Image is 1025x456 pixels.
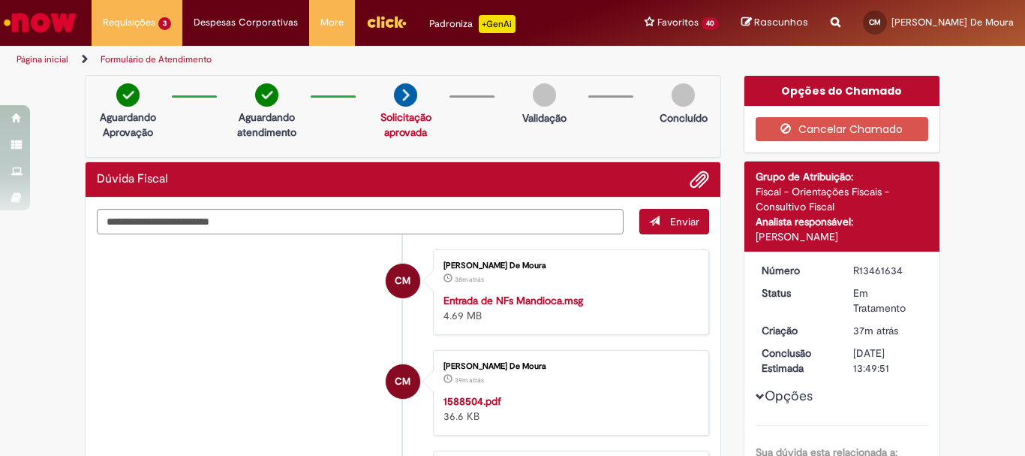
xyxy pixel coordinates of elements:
h2: Dúvida Fiscal Histórico de tíquete [97,173,168,186]
a: Rascunhos [741,16,808,30]
div: 36.6 KB [443,394,693,424]
div: R13461634 [853,263,923,278]
a: Formulário de Atendimento [101,53,212,65]
span: Rascunhos [754,15,808,29]
span: Despesas Corporativas [194,15,298,30]
div: Grupo de Atribuição: [756,169,929,184]
time: 29/08/2025 10:48:46 [455,275,484,284]
span: Requisições [103,15,155,30]
dt: Status [750,285,843,300]
div: 4.69 MB [443,293,693,323]
img: img-circle-grey.png [533,83,556,107]
p: Concluído [660,110,708,125]
a: Página inicial [17,53,68,65]
div: Analista responsável: [756,214,929,229]
dt: Número [750,263,843,278]
span: More [320,15,344,30]
time: 29/08/2025 10:47:31 [455,376,484,385]
p: +GenAi [479,15,516,33]
span: 39m atrás [455,376,484,385]
span: 38m atrás [455,275,484,284]
a: 1588504.pdf [443,394,501,408]
p: Validação [522,110,567,125]
img: img-circle-grey.png [672,83,695,107]
span: [PERSON_NAME] De Moura [891,16,1014,29]
a: Entrada de NFs Mandioca.msg [443,294,583,307]
div: 29/08/2025 10:49:47 [853,323,923,338]
button: Enviar [639,209,709,234]
span: 37m atrás [853,324,898,337]
div: Fiscal - Orientações Fiscais - Consultivo Fiscal [756,184,929,214]
dt: Criação [750,323,843,338]
dt: Conclusão Estimada [750,346,843,376]
div: Padroniza [429,15,516,33]
div: [DATE] 13:49:51 [853,346,923,376]
div: Cicero Tarciano Silva De Moura [386,364,420,399]
textarea: Digite sua mensagem aqui... [97,209,624,234]
div: Em Tratamento [853,285,923,316]
div: Opções do Chamado [744,76,940,106]
span: 3 [158,17,171,30]
img: check-circle-green.png [255,83,278,107]
img: arrow-next.png [394,83,417,107]
div: [PERSON_NAME] [756,229,929,244]
div: [PERSON_NAME] De Moura [443,261,693,270]
span: CM [395,364,410,400]
button: Cancelar Chamado [756,117,929,141]
p: Aguardando Aprovação [92,110,164,140]
span: 40 [702,17,719,30]
span: CM [869,17,881,27]
a: Solicitação aprovada [380,110,431,139]
ul: Trilhas de página [11,46,672,74]
div: Cicero Tarciano Silva De Moura [386,264,420,298]
img: ServiceNow [2,8,79,38]
img: click_logo_yellow_360x200.png [366,11,407,33]
div: [PERSON_NAME] De Moura [443,362,693,371]
span: Enviar [670,215,699,228]
time: 29/08/2025 10:49:47 [853,324,898,337]
span: Favoritos [657,15,699,30]
p: Aguardando atendimento [230,110,303,140]
span: CM [395,263,410,299]
button: Adicionar anexos [690,170,709,189]
img: check-circle-green.png [116,83,140,107]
